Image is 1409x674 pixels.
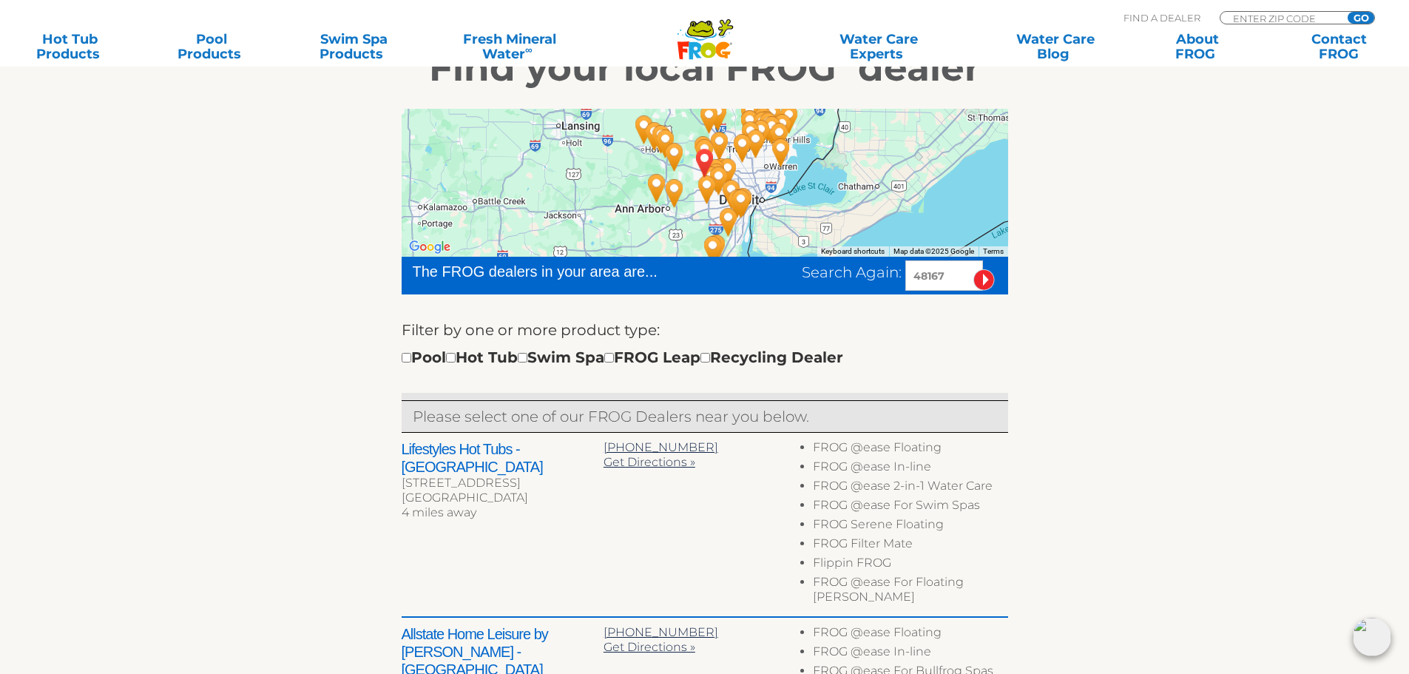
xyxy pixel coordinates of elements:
[686,93,732,145] div: Motor City Hot Tubs - Waterford - 17 miles away.
[1353,618,1391,656] img: openIcon
[813,517,1007,536] li: FROG Serene Floating
[720,122,766,174] div: Pools & Spas A Go-Go Inc - Berkley - 15 miles away.
[893,247,974,255] span: Map data ©2025 Google
[733,118,779,169] div: Viscount Pools Spas & Billiards - Madison Heights - 21 miles away.
[440,32,578,61] a: Fresh MineralWater∞
[813,625,1007,644] li: FROG @ease Floating
[983,247,1004,255] a: Terms
[402,491,604,505] div: [GEOGRAPHIC_DATA]
[652,167,697,219] div: Allstate Home Leisure by Watson's - Ann Arbor - 16 miles away.
[709,168,754,220] div: Pool Town - Taylor - 16 miles away.
[693,147,739,199] div: Glenn's Fireplace Spa & Billiards - 6 miles away.
[682,137,728,189] div: NORTHVILLE, MI 48167
[15,32,125,61] a: Hot TubProducts
[973,269,995,291] input: Submit
[402,346,843,369] div: Pool Hot Tub Swim Spa FROG Leap Recycling Dealer
[802,263,902,281] span: Search Again:
[684,164,730,215] div: Viscount Pools Spas & Billiards - Canton - 10 miles away.
[813,459,1007,479] li: FROG @ease In-line
[632,110,678,162] div: Pool Geek - 21 miles away.
[690,224,736,276] div: Pool Town - Monroe - 33 miles away.
[643,118,689,169] div: Roman's Pool Supply & Service - Brighton - 16 miles away.
[813,536,1007,556] li: FROG Filter Mate
[813,440,1007,459] li: FROG @ease Floating
[813,479,1007,498] li: FROG @ease 2-in-1 Water Care
[813,644,1007,664] li: FROG @ease In-line
[1231,12,1331,24] input: Zip Code Form
[402,440,604,476] h2: Lifestyles Hot Tubs - [GEOGRAPHIC_DATA]
[652,131,697,183] div: 3R Pools - South Lyon - 12 miles away.
[694,152,740,203] div: Leslie's Poolmart Inc # 333 - 7 miles away.
[402,318,660,342] label: Filter by one or more product type:
[813,575,1007,609] li: FROG @ease For Floating [PERSON_NAME]
[757,111,803,163] div: Viscount Pools Spas & Billiards - Clinton Township - 30 miles away.
[760,102,805,154] div: Sun & Fun Pools - 32 miles away.
[789,32,968,61] a: Water CareExperts
[758,127,804,178] div: Pool Town - Saint Claire Shores - 29 miles away.
[604,440,718,454] a: [PHONE_NUMBER]
[405,237,454,257] img: Google
[604,455,695,469] a: Get Directions »
[1348,12,1374,24] input: GO
[706,196,751,248] div: Sunny's Pools & More - Flat Rock - 24 miles away.
[638,113,684,165] div: MI Backyard Hot Tubs, Cottage and Cabin - 19 miles away.
[813,498,1007,517] li: FROG @ease For Swim Spas
[705,146,751,198] div: Pool Town - Redford - 9 miles away.
[696,155,742,206] div: Pool Town - Garden City - 9 miles away.
[604,640,695,654] a: Get Directions »
[1284,32,1394,61] a: ContactFROG
[525,44,533,55] sup: ∞
[813,556,1007,575] li: Flippin FROG
[413,260,711,283] div: The FROG dealers in your area are...
[728,109,774,161] div: Leslie's Poolmart Inc # 99 - 20 miles away.
[621,104,667,155] div: Roman's Pool Supply & Service - Howell - 26 miles away.
[680,124,726,176] div: Allstate Home Leisure by Watson's - Novi - 5 miles away.
[697,120,743,172] div: Leslie's Poolmart Inc # 92 - 9 miles away.
[405,237,454,257] a: Open this area in Google Maps (opens a new window)
[413,405,997,428] p: Please select one of our FROG Dealers near you below.
[766,93,812,145] div: CJ's Pool & Spa Inc - 36 miles away.
[250,46,1160,90] h2: Find your local FROG dealer
[720,176,766,228] div: Pool Time & Spas - 21 miles away.
[1000,32,1110,61] a: Water CareBlog
[157,32,267,61] a: PoolProducts
[718,178,764,229] div: Pool Town - Southgate - 21 miles away.
[604,625,718,639] a: [PHONE_NUMBER]
[634,162,680,214] div: Lifestyles Hot Tubs - Ann Arbor - 20 miles away.
[299,32,409,61] a: Swim SpaProducts
[1142,32,1252,61] a: AboutFROG
[821,246,885,257] button: Keyboard shortcuts
[682,127,728,179] div: Lifestyles Hot Tubs - Novi - 4 miles away.
[402,476,604,491] div: [STREET_ADDRESS]
[1124,11,1200,24] p: Find A Dealer
[402,505,476,519] span: 4 miles away
[694,223,740,274] div: Sunny's Pools & More - Monroe - 33 miles away.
